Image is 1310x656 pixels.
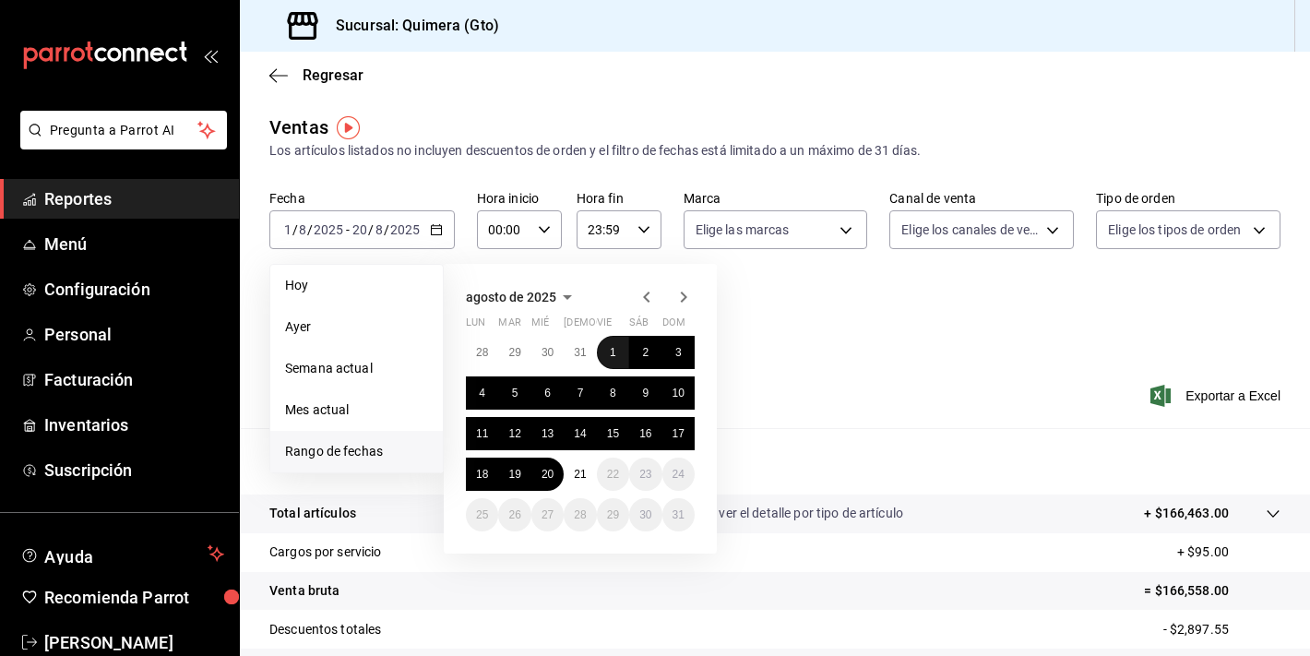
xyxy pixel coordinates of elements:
[283,222,292,237] input: --
[642,387,649,400] abbr: 9 de agosto de 2025
[337,116,360,139] button: Tooltip marker
[639,468,651,481] abbr: 23 de agosto de 2025
[597,417,629,450] button: 15 de agosto de 2025
[20,111,227,149] button: Pregunta a Parrot AI
[1096,192,1280,205] label: Tipo de orden
[607,427,619,440] abbr: 15 de agosto de 2025
[531,316,549,336] abbr: miércoles
[531,498,564,531] button: 27 de agosto de 2025
[629,458,661,491] button: 23 de agosto de 2025
[607,468,619,481] abbr: 22 de agosto de 2025
[498,376,530,410] button: 5 de agosto de 2025
[1144,581,1280,601] p: = $166,558.00
[542,468,554,481] abbr: 20 de agosto de 2025
[1154,385,1280,407] button: Exportar a Excel
[512,387,518,400] abbr: 5 de agosto de 2025
[629,336,661,369] button: 2 de agosto de 2025
[564,498,596,531] button: 28 de agosto de 2025
[285,442,428,461] span: Rango de fechas
[531,458,564,491] button: 20 de agosto de 2025
[476,427,488,440] abbr: 11 de agosto de 2025
[313,222,344,237] input: ----
[544,387,551,400] abbr: 6 de agosto de 2025
[639,427,651,440] abbr: 16 de agosto de 2025
[508,346,520,359] abbr: 29 de julio de 2025
[696,221,790,239] span: Elige las marcas
[13,134,227,153] a: Pregunta a Parrot AI
[285,276,428,295] span: Hoy
[44,186,224,211] span: Reportes
[610,346,616,359] abbr: 1 de agosto de 2025
[50,121,198,140] span: Pregunta a Parrot AI
[564,316,673,336] abbr: jueves
[597,336,629,369] button: 1 de agosto de 2025
[466,290,556,304] span: agosto de 2025
[597,458,629,491] button: 22 de agosto de 2025
[662,316,685,336] abbr: domingo
[574,427,586,440] abbr: 14 de agosto de 2025
[285,359,428,378] span: Semana actual
[675,346,682,359] abbr: 3 de agosto de 2025
[476,468,488,481] abbr: 18 de agosto de 2025
[542,427,554,440] abbr: 13 de agosto de 2025
[44,232,224,256] span: Menú
[44,412,224,437] span: Inventarios
[307,222,313,237] span: /
[889,192,1074,205] label: Canal de venta
[662,417,695,450] button: 17 de agosto de 2025
[574,346,586,359] abbr: 31 de julio de 2025
[466,376,498,410] button: 4 de agosto de 2025
[901,221,1040,239] span: Elige los canales de venta
[610,387,616,400] abbr: 8 de agosto de 2025
[662,336,695,369] button: 3 de agosto de 2025
[466,336,498,369] button: 28 de julio de 2025
[351,222,368,237] input: --
[269,504,356,523] p: Total artículos
[629,316,649,336] abbr: sábado
[498,417,530,450] button: 12 de agosto de 2025
[662,498,695,531] button: 31 de agosto de 2025
[44,543,200,565] span: Ayuda
[466,458,498,491] button: 18 de agosto de 2025
[269,192,455,205] label: Fecha
[498,458,530,491] button: 19 de agosto de 2025
[662,458,695,491] button: 24 de agosto de 2025
[498,336,530,369] button: 29 de julio de 2025
[203,48,218,63] button: open_drawer_menu
[375,222,384,237] input: --
[476,346,488,359] abbr: 28 de julio de 2025
[466,498,498,531] button: 25 de agosto de 2025
[285,317,428,337] span: Ayer
[508,427,520,440] abbr: 12 de agosto de 2025
[531,417,564,450] button: 13 de agosto de 2025
[44,277,224,302] span: Configuración
[629,417,661,450] button: 16 de agosto de 2025
[466,316,485,336] abbr: lunes
[542,508,554,521] abbr: 27 de agosto de 2025
[673,427,685,440] abbr: 17 de agosto de 2025
[564,417,596,450] button: 14 de agosto de 2025
[368,222,374,237] span: /
[673,468,685,481] abbr: 24 de agosto de 2025
[578,387,584,400] abbr: 7 de agosto de 2025
[531,336,564,369] button: 30 de julio de 2025
[607,508,619,521] abbr: 29 de agosto de 2025
[1144,504,1229,523] p: + $166,463.00
[597,376,629,410] button: 8 de agosto de 2025
[44,585,224,610] span: Recomienda Parrot
[269,450,1280,472] p: Resumen
[639,508,651,521] abbr: 30 de agosto de 2025
[269,141,1280,161] div: Los artículos listados no incluyen descuentos de orden y el filtro de fechas está limitado a un m...
[292,222,298,237] span: /
[321,15,499,37] h3: Sucursal: Quimera (Gto)
[477,192,562,205] label: Hora inicio
[269,113,328,141] div: Ventas
[466,286,578,308] button: agosto de 2025
[508,508,520,521] abbr: 26 de agosto de 2025
[44,630,224,655] span: [PERSON_NAME]
[44,322,224,347] span: Personal
[44,458,224,483] span: Suscripción
[629,498,661,531] button: 30 de agosto de 2025
[542,346,554,359] abbr: 30 de julio de 2025
[597,316,612,336] abbr: viernes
